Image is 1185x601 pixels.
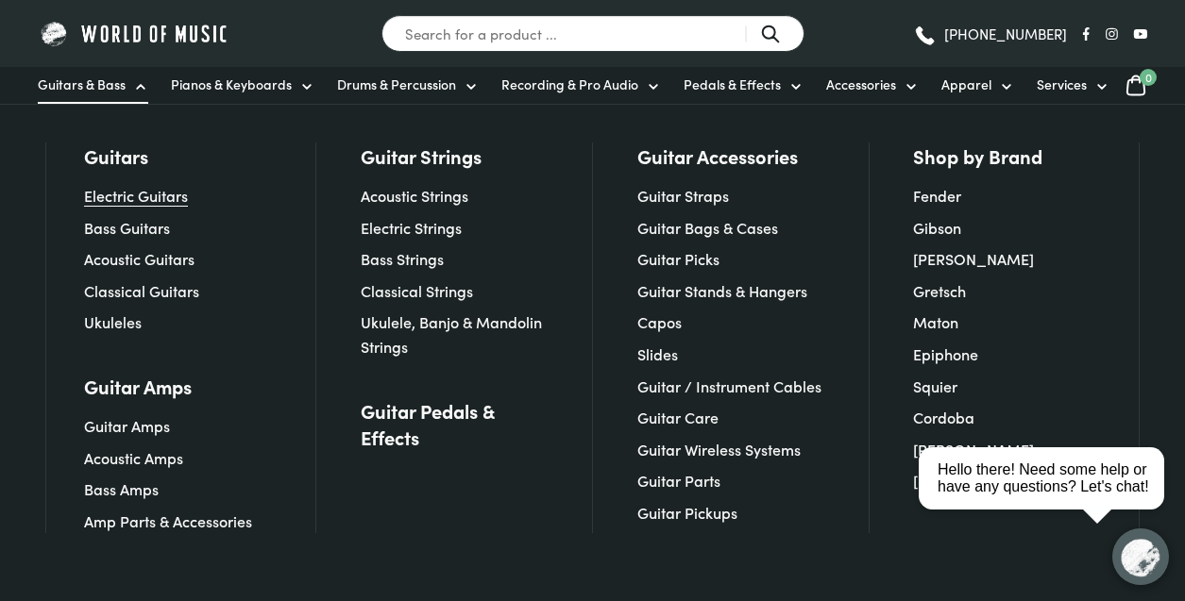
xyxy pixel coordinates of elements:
[637,248,719,269] a: Guitar Picks
[637,343,678,364] a: Slides
[84,280,199,301] a: Classical Guitars
[38,19,231,48] img: World of Music
[84,373,192,399] a: Guitar Amps
[913,185,961,206] a: Fender
[84,478,159,499] a: Bass Amps
[1037,75,1087,94] span: Services
[913,311,958,332] a: Maton
[84,248,195,269] a: Acoustic Guitars
[637,470,720,491] a: Guitar Parts
[84,415,170,436] a: Guitar Amps
[84,185,188,206] a: Electric Guitars
[913,376,957,396] a: Squier
[913,142,1042,169] a: Shop by Brand
[637,376,821,396] a: Guitar / Instrument Cables
[637,142,798,169] a: Guitar Accessories
[361,248,444,269] a: Bass Strings
[944,26,1067,41] span: [PHONE_NUMBER]
[381,15,804,52] input: Search for a product ...
[361,311,542,357] a: Ukulele, Banjo & Mandolin Strings
[913,20,1067,48] a: [PHONE_NUMBER]
[911,393,1185,601] iframe: Chat with our support team
[84,311,142,332] a: Ukuleles
[637,502,737,523] a: Guitar Pickups
[913,217,961,238] a: Gibson
[361,185,468,206] a: Acoustic Strings
[637,407,719,427] a: Guitar Care
[501,75,638,94] span: Recording & Pro Audio
[637,311,682,332] a: Capos
[337,75,456,94] span: Drums & Percussion
[913,248,1034,269] a: [PERSON_NAME]
[941,75,991,94] span: Apparel
[913,280,966,301] a: Gretsch
[1140,69,1157,86] span: 0
[361,142,482,169] a: Guitar Strings
[361,397,549,450] a: Guitar Pedals & Effects
[826,75,896,94] span: Accessories
[913,343,978,364] a: Epiphone
[361,217,462,238] a: Electric Strings
[171,75,292,94] span: Pianos & Keyboards
[684,75,781,94] span: Pedals & Effects
[637,185,729,206] a: Guitar Straps
[84,510,252,531] a: Amp Parts & Accessories
[84,217,170,238] a: Bass Guitars
[84,142,148,169] a: Guitars
[637,439,801,459] a: Guitar Wireless Systems
[38,75,126,94] span: Guitars & Bass
[637,217,778,238] a: Guitar Bags & Cases
[637,280,807,301] a: Guitar Stands & Hangers
[84,447,183,468] a: Acoustic Amps
[361,280,473,301] a: Classical Strings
